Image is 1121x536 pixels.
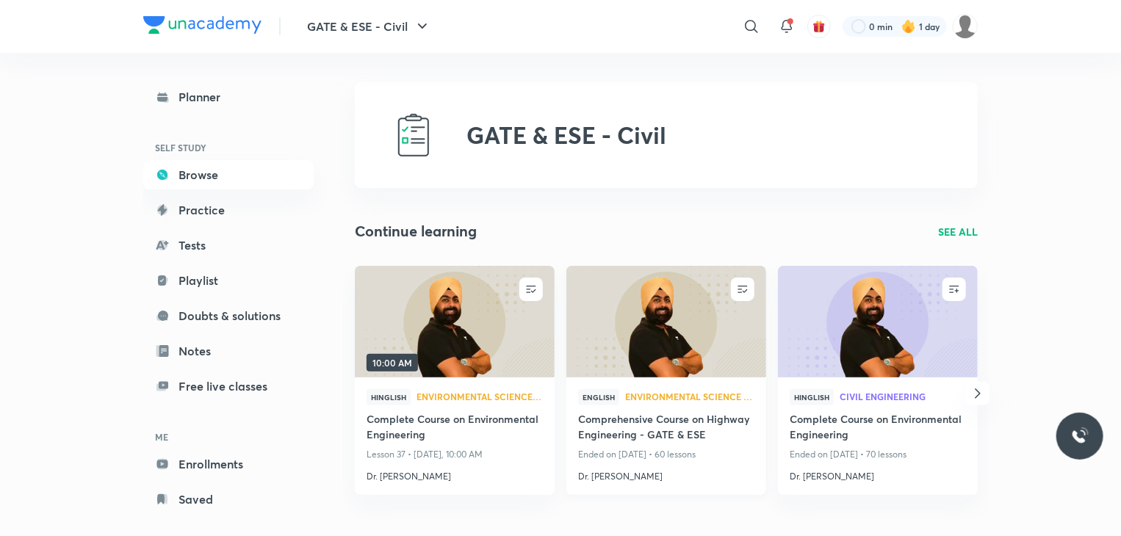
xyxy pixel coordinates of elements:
[367,411,543,445] a: Complete Course on Environmental Engineering
[625,392,754,402] a: Environmental Science and Engineering
[143,301,314,330] a: Doubts & solutions
[566,266,766,377] a: new-thumbnail
[578,445,754,464] p: Ended on [DATE] • 60 lessons
[790,445,966,464] p: Ended on [DATE] • 70 lessons
[367,464,543,483] a: Dr. [PERSON_NAME]
[143,485,314,514] a: Saved
[564,264,768,378] img: new-thumbnail
[143,424,314,449] h6: ME
[901,19,916,34] img: streak
[298,12,440,41] button: GATE & ESE - Civil
[938,224,978,239] a: SEE ALL
[367,445,543,464] p: Lesson 37 • [DATE], 10:00 AM
[143,372,314,401] a: Free live classes
[840,392,966,401] span: Civil Engineering
[840,392,966,402] a: Civil Engineering
[143,16,262,37] a: Company Logo
[143,336,314,366] a: Notes
[143,266,314,295] a: Playlist
[1071,427,1089,445] img: ttu
[143,160,314,189] a: Browse
[778,266,978,377] a: new-thumbnail
[355,266,555,377] a: new-thumbnail10:00 AM
[353,264,556,378] img: new-thumbnail
[812,20,826,33] img: avatar
[578,464,754,483] a: Dr. [PERSON_NAME]
[417,392,543,401] span: Environmental Science and Engineering
[143,231,314,260] a: Tests
[390,112,437,159] img: GATE & ESE - Civil
[143,16,262,34] img: Company Logo
[143,195,314,225] a: Practice
[143,449,314,479] a: Enrollments
[143,82,314,112] a: Planner
[790,389,834,405] span: Hinglish
[776,264,979,378] img: new-thumbnail
[367,389,411,405] span: Hinglish
[143,135,314,160] h6: SELF STUDY
[466,121,666,149] h2: GATE & ESE - Civil
[578,411,754,445] a: Comprehensive Course on Highway Engineering - GATE & ESE
[355,220,477,242] h2: Continue learning
[790,464,966,483] a: Dr. [PERSON_NAME]
[953,14,978,39] img: Ashutosh Singh
[625,392,754,401] span: Environmental Science and Engineering
[578,389,619,405] span: English
[417,392,543,402] a: Environmental Science and Engineering
[807,15,831,38] button: avatar
[790,411,966,445] a: Complete Course on Environmental Engineering
[367,354,418,372] span: 10:00 AM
